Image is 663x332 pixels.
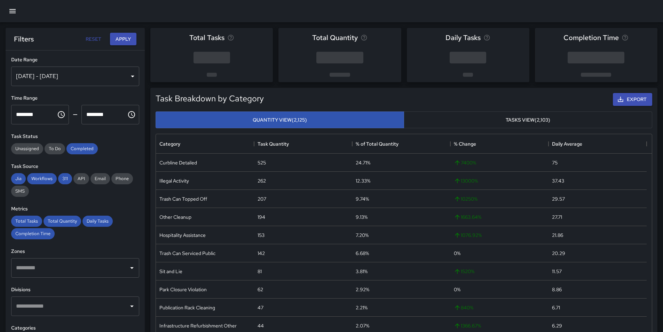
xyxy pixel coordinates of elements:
div: 21.86 [552,232,563,239]
div: Trash Can Serviced Public [159,250,215,257]
span: API [73,176,89,182]
div: Publication Rack Cleaning [159,304,215,311]
div: 27.71 [552,214,562,221]
div: % of Total Quantity [352,134,450,154]
div: Total Tasks [11,216,42,227]
button: Choose time, selected time is 12:00 AM [54,108,68,122]
span: 10250 % [454,195,477,202]
span: 13000 % [454,177,478,184]
h6: Divisions [11,286,139,294]
div: 62 [258,286,263,293]
span: Total Tasks [11,218,42,224]
svg: Total task quantity in the selected period, compared to the previous period. [361,34,368,41]
span: Total Quantity [44,218,81,224]
span: Completion Time [563,32,619,43]
button: Open [127,263,137,273]
div: To Do [45,143,65,154]
div: 47 [258,304,263,311]
div: Park Closure Violation [159,286,207,293]
div: 2.07% [356,322,369,329]
span: Total Quantity [312,32,358,43]
div: Illegal Activity [159,177,189,184]
div: Completion Time [11,228,55,239]
span: SMS [11,188,29,194]
div: 142 [258,250,265,257]
div: Phone [111,173,133,184]
div: 3.81% [356,268,368,275]
span: Daily Tasks [445,32,481,43]
div: Unassigned [11,143,43,154]
div: 37.43 [552,177,564,184]
div: 44 [258,322,264,329]
div: 153 [258,232,265,239]
h6: Categories [11,324,139,332]
span: To Do [45,146,65,152]
div: [DATE] - [DATE] [11,67,139,86]
div: 2.21% [356,304,368,311]
div: 6.71 [552,304,560,311]
button: Export [613,93,652,106]
svg: Average time taken to complete tasks in the selected period, compared to the previous period. [622,34,629,41]
div: 20.29 [552,250,565,257]
div: Daily Average [548,134,647,154]
span: 1076.92 % [454,232,482,239]
div: Curbline Detailed [159,159,197,166]
div: 7.20% [356,232,369,239]
div: 9.74% [356,195,369,202]
div: 9.13% [356,214,368,221]
h6: Filters [14,33,34,45]
span: Jia [11,176,26,182]
h6: Zones [11,248,139,255]
span: 0 % [454,250,460,257]
div: 207 [258,195,266,202]
span: 1520 % [454,268,474,275]
div: API [73,173,89,184]
h6: Task Status [11,133,139,140]
div: 6.68% [356,250,369,257]
span: Phone [111,176,133,182]
div: Other Cleanup [159,214,191,221]
button: Apply [110,33,136,46]
button: Quantity View(2,125) [156,111,404,129]
span: 1366.67 % [454,322,481,329]
div: Jia [11,173,26,184]
h6: Metrics [11,205,139,213]
div: Workflows [27,173,57,184]
span: Completed [66,146,98,152]
div: Hospitality Assistance [159,232,206,239]
div: % Change [450,134,548,154]
div: Category [159,134,180,154]
div: 525 [258,159,266,166]
div: % Change [454,134,476,154]
span: Daily Tasks [82,218,113,224]
div: Completed [66,143,98,154]
div: 12.33% [356,177,370,184]
h6: Task Source [11,163,139,170]
div: 262 [258,177,266,184]
div: Category [156,134,254,154]
span: 1663.64 % [454,214,481,221]
div: Task Quantity [258,134,289,154]
div: 24.71% [356,159,370,166]
span: Email [90,176,110,182]
div: % of Total Quantity [356,134,398,154]
div: Sit and Lie [159,268,182,275]
div: Daily Tasks [82,216,113,227]
div: 75 [552,159,558,166]
span: 840 % [454,304,473,311]
button: Tasks View(2,103) [404,111,652,129]
span: Completion Time [11,231,55,237]
svg: Average number of tasks per day in the selected period, compared to the previous period. [483,34,490,41]
div: Total Quantity [44,216,81,227]
span: Unassigned [11,146,43,152]
div: Daily Average [552,134,582,154]
button: Reset [82,33,104,46]
div: Trash Can Topped Off [159,195,207,202]
span: 0 % [454,286,460,293]
span: 311 [58,176,72,182]
div: SMS [11,186,29,197]
div: 81 [258,268,262,275]
div: 11.57 [552,268,562,275]
h5: Task Breakdown by Category [156,93,264,104]
button: Open [127,301,137,311]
